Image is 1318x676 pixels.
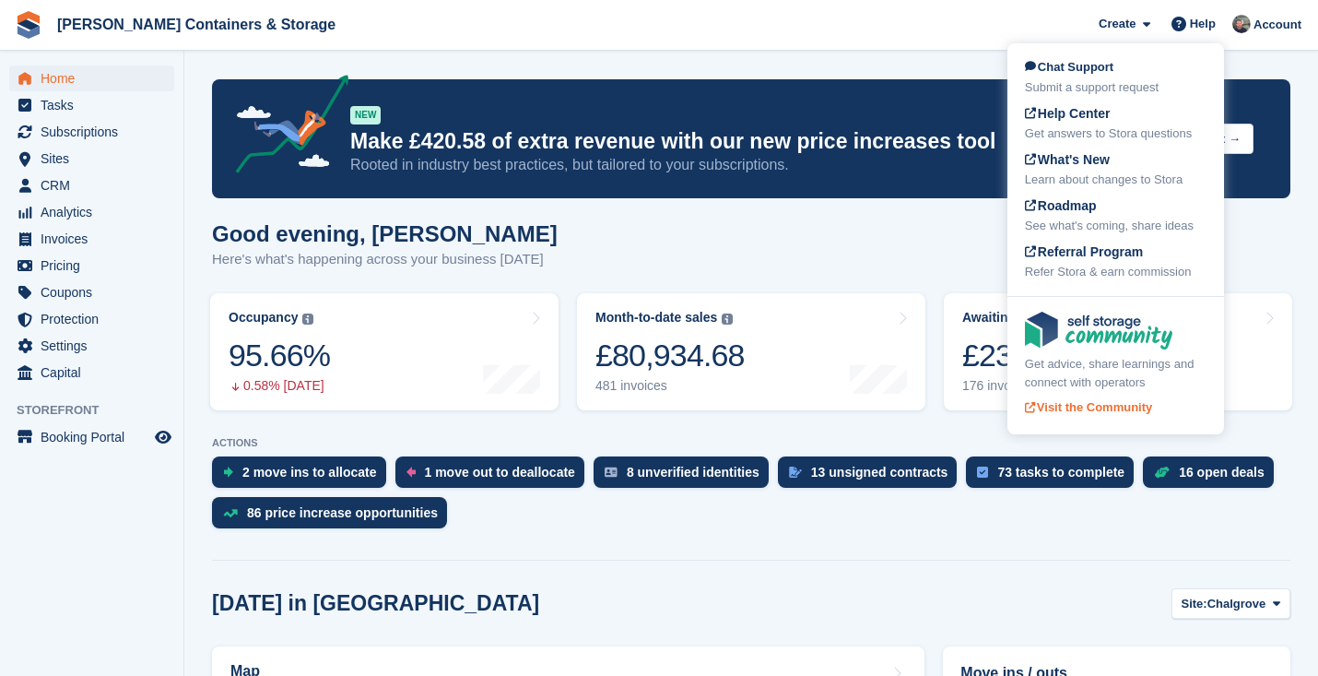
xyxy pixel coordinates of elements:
[9,119,174,145] a: menu
[9,279,174,305] a: menu
[229,337,330,374] div: 95.66%
[1025,312,1172,350] img: community-logo-e120dcb29bea30313fccf008a00513ea5fe9ad107b9d62852cae38739ed8438e.svg
[1099,15,1136,33] span: Create
[9,424,174,450] a: menu
[595,337,745,374] div: £80,934.68
[212,249,558,270] p: Here's what's happening across your business [DATE]
[41,360,151,385] span: Capital
[1171,588,1291,619] button: Site: Chalgrove
[1025,106,1111,121] span: Help Center
[966,457,1143,497] a: 73 tasks to complete
[220,75,349,180] img: price-adjustments-announcement-icon-8257ccfd72463d97f412b2fc003d46551f7dbcb40ab6d574587a9cd5c0d94...
[778,457,967,497] a: 13 unsigned contracts
[997,465,1124,480] div: 73 tasks to complete
[242,465,377,480] div: 2 move ins to allocate
[9,146,174,172] a: menu
[594,457,778,497] a: 8 unverified identities
[41,146,151,172] span: Sites
[41,333,151,359] span: Settings
[1232,15,1251,33] img: Adam Greenhalgh
[977,467,988,478] img: task-75834270c22a3079a89374b754ae025e5fb1db73e45f91037f5363f120a921f8.svg
[1025,243,1206,281] a: Referral Program Refer Stora & earn commission
[577,293,925,410] a: Month-to-date sales £80,934.68 481 invoices
[9,65,174,91] a: menu
[41,253,151,279] span: Pricing
[595,378,745,394] div: 481 invoices
[212,437,1290,449] p: ACTIONS
[9,360,174,385] a: menu
[425,465,575,480] div: 1 move out to deallocate
[41,65,151,91] span: Home
[212,221,558,246] h1: Good evening, [PERSON_NAME]
[1025,198,1097,213] span: Roadmap
[302,314,313,325] img: icon-info-grey-7440780725fd019a000dd9b08b2336e03edf1995a4989e88bcd33f0948082b44.svg
[9,253,174,279] a: menu
[627,465,759,480] div: 8 unverified identities
[1025,196,1206,235] a: Roadmap See what's coming, share ideas
[223,509,238,517] img: price_increase_opportunities-93ffe204e8149a01c8c9dc8f82e8f89637d9d84a8eef4429ea346261dce0b2c0.svg
[395,457,594,497] a: 1 move out to deallocate
[50,9,343,40] a: [PERSON_NAME] Containers & Storage
[247,505,438,520] div: 86 price increase opportunities
[1253,16,1301,34] span: Account
[1143,457,1283,497] a: 16 open deals
[1025,244,1143,259] span: Referral Program
[962,378,1112,394] div: 176 invoices
[152,426,174,448] a: Preview store
[1182,595,1207,613] span: Site:
[1025,400,1152,414] span: Visit the Community
[41,92,151,118] span: Tasks
[223,467,233,478] img: move_ins_to_allocate_icon-fdf77a2bb77ea45bf5b3d319d69a93e2d87916cf1d5bf7949dd705db3b84f3ca.svg
[595,310,717,326] div: Month-to-date sales
[1025,125,1206,143] div: Get answers to Stora questions
[1025,355,1206,391] div: Get advice, share learnings and connect with operators
[811,465,948,480] div: 13 unsigned contracts
[1025,104,1206,143] a: Help Center Get answers to Stora questions
[350,128,1129,155] p: Make £420.58 of extra revenue with our new price increases tool
[962,310,1073,326] div: Awaiting payment
[1025,217,1206,235] div: See what's coming, share ideas
[1154,466,1170,479] img: deal-1b604bf984904fb50ccaf53a9ad4b4a5d6e5aea283cecdc64d6e3604feb123c2.svg
[212,497,456,538] a: 86 price increase opportunities
[229,310,298,326] div: Occupancy
[15,11,42,39] img: stora-icon-8386f47178a22dfd0bd8f6a31ec36ba5ce8667c1dd55bd0f319d3a0aa187defe.svg
[41,306,151,332] span: Protection
[1207,595,1266,613] span: Chalgrove
[17,401,183,420] span: Storefront
[9,172,174,198] a: menu
[212,457,395,497] a: 2 move ins to allocate
[41,279,151,305] span: Coupons
[9,333,174,359] a: menu
[1025,150,1206,189] a: What's New Learn about changes to Stora
[212,591,539,616] h2: [DATE] in [GEOGRAPHIC_DATA]
[1025,312,1206,420] a: Get advice, share learnings and connect with operators Visit the Community
[41,226,151,252] span: Invoices
[962,337,1112,374] div: £23,972.58
[9,306,174,332] a: menu
[605,467,618,478] img: verify_identity-adf6edd0f0f0b5bbfe63781bf79b02c33cf7c696d77639b501bdc392416b5a36.svg
[1190,15,1216,33] span: Help
[9,199,174,225] a: menu
[350,106,381,125] div: NEW
[210,293,559,410] a: Occupancy 95.66% 0.58% [DATE]
[722,314,733,325] img: icon-info-grey-7440780725fd019a000dd9b08b2336e03edf1995a4989e88bcd33f0948082b44.svg
[1025,171,1206,189] div: Learn about changes to Stora
[350,155,1129,175] p: Rooted in industry best practices, but tailored to your subscriptions.
[9,92,174,118] a: menu
[406,467,416,478] img: move_outs_to_deallocate_icon-f764333ba52eb49d3ac5e1228854f67142a1ed5810a6f6cc68b1a99e826820c5.svg
[229,378,330,394] div: 0.58% [DATE]
[1025,78,1206,97] div: Submit a support request
[789,467,802,478] img: contract_signature_icon-13c848040528278c33f63329250d36e43548de30e8caae1d1a13099fd9432cc5.svg
[41,199,151,225] span: Analytics
[1025,60,1113,74] span: Chat Support
[944,293,1292,410] a: Awaiting payment £23,972.58 176 invoices
[41,424,151,450] span: Booking Portal
[1025,263,1206,281] div: Refer Stora & earn commission
[9,226,174,252] a: menu
[1179,465,1265,480] div: 16 open deals
[1025,152,1110,167] span: What's New
[41,119,151,145] span: Subscriptions
[41,172,151,198] span: CRM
